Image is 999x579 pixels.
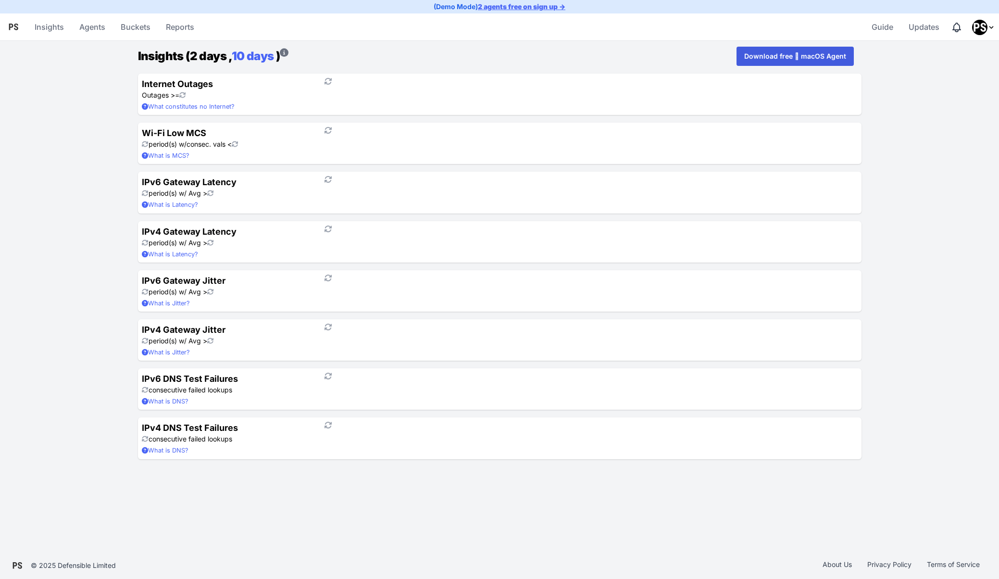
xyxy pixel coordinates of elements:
[142,189,309,198] p: period(s) w/ Avg >
[31,561,116,570] div: © 2025 Defensible Limited
[142,287,309,297] p: period(s) w/ Avg >
[951,22,962,33] div: Notifications
[815,560,860,571] a: About Us
[142,126,309,139] h4: Wi-Fi Low MCS
[142,323,309,336] h4: IPv4 Gateway Jitter
[868,15,897,38] a: Guide
[142,299,309,308] summary: What is Jitter?
[142,372,309,385] h4: IPv6 DNS Test Failures
[972,20,987,35] img: Pansift Demo Account
[972,20,995,35] div: Profile Menu
[142,274,309,287] h4: IPv6 Gateway Jitter
[142,421,309,434] h4: IPv4 DNS Test Failures
[142,336,309,346] p: period(s) w/ Avg >
[142,102,309,111] summary: What constitutes no Internet?
[138,48,288,65] h1: Insights (2 days , )
[142,225,309,238] h4: IPv4 Gateway Latency
[142,348,309,357] summary: What is Jitter?
[142,90,309,100] p: Outages >=
[142,446,309,455] summary: What is DNS?
[117,15,154,38] a: Buckets
[142,397,309,406] summary: What is DNS?
[737,47,854,66] a: Download free  macOS Agent
[860,560,919,571] a: Privacy Policy
[142,176,309,189] h4: IPv6 Gateway Latency
[232,49,274,63] a: 10 days
[142,77,309,90] h4: Internet Outages
[478,2,565,11] a: 2 agents free on sign up →
[872,17,893,37] span: Guide
[142,151,309,160] summary: What is MCS?
[142,385,309,395] p: consecutive failed lookups
[142,139,309,149] p: period(s) w/ consec. vals <
[162,15,198,38] a: Reports
[142,200,309,209] summary: What is Latency?
[434,2,565,12] p: (Demo Mode)
[142,250,309,259] summary: What is Latency?
[905,15,943,38] a: Updates
[919,560,987,571] a: Terms of Service
[142,434,309,444] p: consecutive failed lookups
[909,17,939,37] span: Updates
[75,15,109,38] a: Agents
[142,238,309,248] p: period(s) w/ Avg >
[31,15,68,38] a: Insights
